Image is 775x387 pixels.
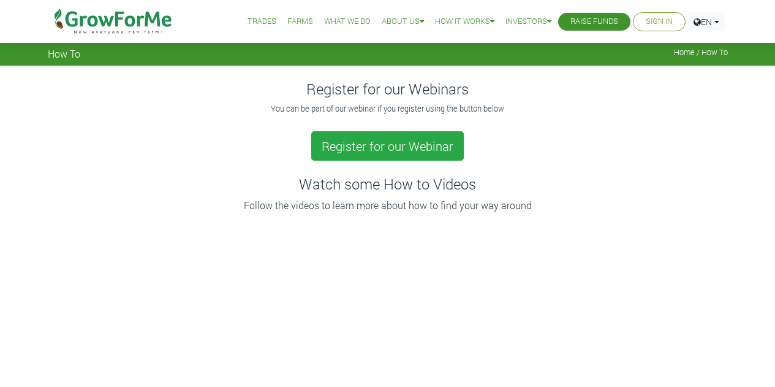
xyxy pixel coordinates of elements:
span: How To [48,48,80,59]
a: Farms [287,15,313,28]
a: Investors [505,15,551,28]
h4: Watch some How to Videos [48,175,728,193]
a: Raise Funds [570,15,618,28]
a: About Us [382,15,424,28]
a: Register for our Webinar [311,131,464,161]
p: You can be part of our webinar if you register using the button below [50,103,726,115]
a: Trades [248,15,276,28]
h4: Register for our Webinars [48,80,728,98]
a: EN [688,12,725,31]
p: Follow the videos to learn more about how to find your way around [50,198,726,213]
a: How it Works [435,15,494,28]
span: Home / How To [674,48,728,57]
a: What We Do [324,15,371,28]
a: Sign In [646,15,673,28]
